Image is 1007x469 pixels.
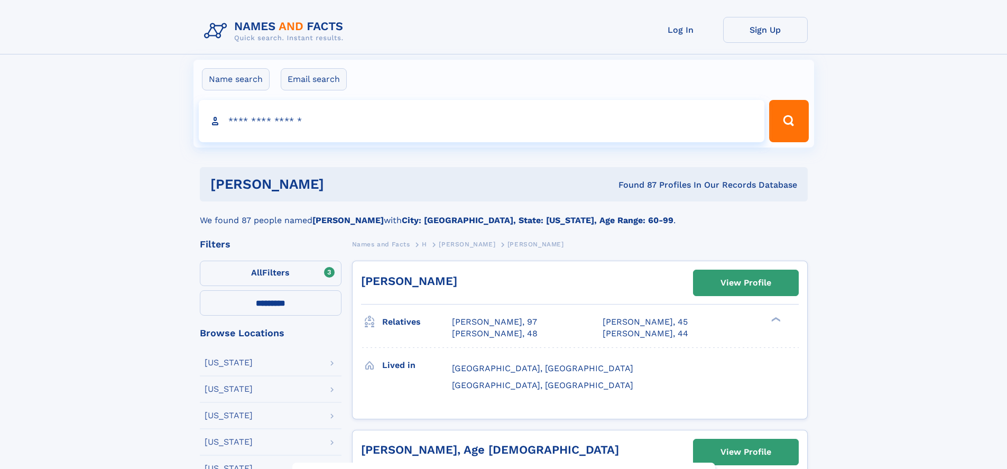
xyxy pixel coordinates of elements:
[251,268,262,278] span: All
[452,363,633,373] span: [GEOGRAPHIC_DATA], [GEOGRAPHIC_DATA]
[439,241,495,248] span: [PERSON_NAME]
[402,215,673,225] b: City: [GEOGRAPHIC_DATA], State: [US_STATE], Age Range: 60-99
[769,100,808,142] button: Search Button
[281,68,347,90] label: Email search
[439,237,495,251] a: [PERSON_NAME]
[200,328,341,338] div: Browse Locations
[603,316,688,328] a: [PERSON_NAME], 45
[361,443,619,456] a: [PERSON_NAME], Age [DEMOGRAPHIC_DATA]
[200,261,341,286] label: Filters
[210,178,472,191] h1: [PERSON_NAME]
[720,271,771,295] div: View Profile
[720,440,771,464] div: View Profile
[382,313,452,331] h3: Relatives
[422,241,427,248] span: H
[452,380,633,390] span: [GEOGRAPHIC_DATA], [GEOGRAPHIC_DATA]
[205,411,253,420] div: [US_STATE]
[603,328,688,339] a: [PERSON_NAME], 44
[471,179,797,191] div: Found 87 Profiles In Our Records Database
[200,201,808,227] div: We found 87 people named with .
[507,241,564,248] span: [PERSON_NAME]
[694,270,798,296] a: View Profile
[769,316,781,323] div: ❯
[200,240,341,249] div: Filters
[202,68,270,90] label: Name search
[452,328,538,339] a: [PERSON_NAME], 48
[723,17,808,43] a: Sign Up
[205,358,253,367] div: [US_STATE]
[382,356,452,374] h3: Lived in
[312,215,384,225] b: [PERSON_NAME]
[199,100,765,142] input: search input
[205,438,253,446] div: [US_STATE]
[694,439,798,465] a: View Profile
[205,385,253,393] div: [US_STATE]
[361,274,457,288] a: [PERSON_NAME]
[639,17,723,43] a: Log In
[352,237,410,251] a: Names and Facts
[200,17,352,45] img: Logo Names and Facts
[422,237,427,251] a: H
[452,316,537,328] a: [PERSON_NAME], 97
